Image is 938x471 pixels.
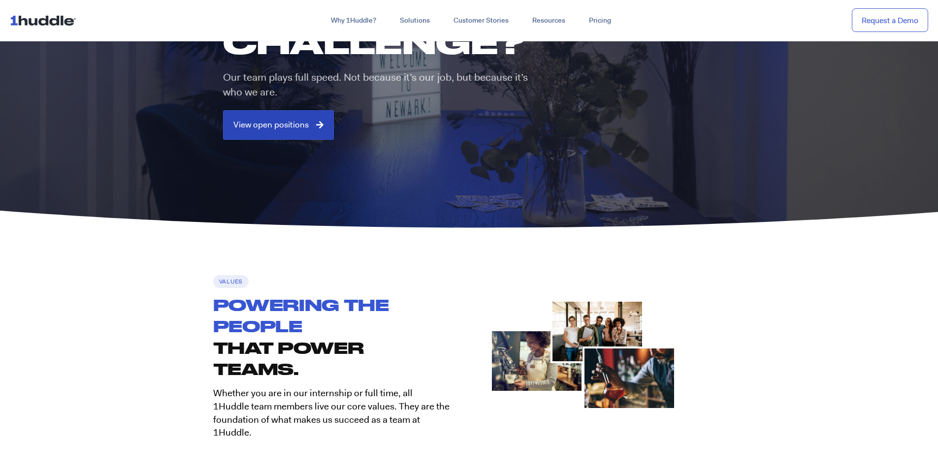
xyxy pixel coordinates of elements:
a: View open positions [223,110,334,140]
p: Our team plays full speed. Not because it’s our job, but because it’s who we are. [223,70,539,99]
span: Powering the people [213,295,389,335]
img: career-ol-2 [550,300,644,363]
a: Request a Demo [852,8,928,32]
img: career-ol-3 [582,346,676,410]
a: Customer Stories [442,12,520,30]
a: Resources [520,12,577,30]
p: Whether you are in our internship or full time, all 1Huddle team members live our core values. Th... [213,387,450,439]
span: View open positions [233,121,309,129]
a: Why 1Huddle? [319,12,388,30]
h2: that power teams. [213,294,450,380]
a: Pricing [577,12,623,30]
a: Solutions [388,12,442,30]
img: ... [10,11,80,30]
h6: Values [213,275,249,288]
